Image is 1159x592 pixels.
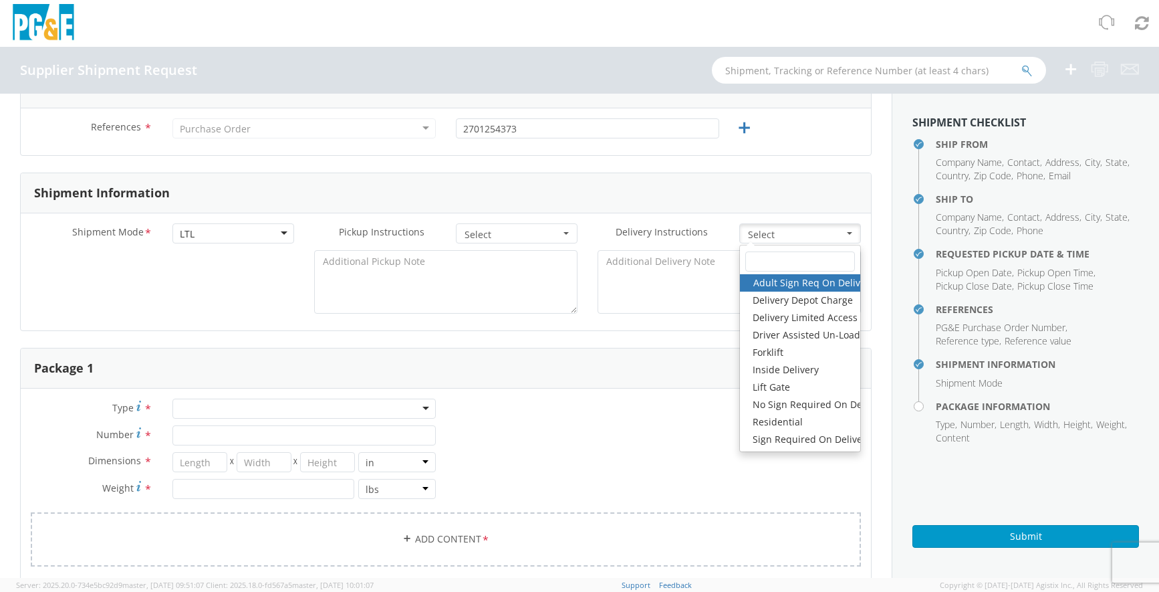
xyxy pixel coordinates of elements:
[34,82,102,95] h3: References
[739,292,860,309] a: Delivery Depot Charge
[960,418,995,431] span: Number
[936,334,999,347] span: Reference type
[936,266,1012,279] span: Pickup Open Date
[616,225,708,238] span: Delivery Instructions
[912,525,1139,548] button: Submit
[739,413,860,431] a: Residential
[1017,280,1093,292] span: Pickup Close Time
[1007,211,1040,223] span: Contact
[974,224,1011,237] span: Zip Code
[936,211,1004,224] li: ,
[1034,418,1058,431] span: Width
[739,361,860,379] a: Inside Delivery
[1007,156,1040,169] span: Contact
[748,228,844,241] span: Select
[739,379,860,396] a: Lift Gate
[960,418,997,431] li: ,
[1017,224,1043,237] span: Phone
[34,362,94,375] h3: Package 1
[936,377,1003,389] span: Shipment Mode
[1017,266,1096,280] li: ,
[936,211,1002,223] span: Company Name
[227,452,237,472] span: X
[936,321,1067,334] li: ,
[237,452,291,472] input: Width
[1007,211,1042,224] li: ,
[1085,156,1102,169] li: ,
[10,4,77,43] img: pge-logo-06675f144f4cfa6a6814.png
[936,266,1014,280] li: ,
[739,309,860,326] a: Delivery Limited Access
[292,580,374,590] span: master, [DATE] 10:01:07
[20,63,197,78] h4: Supplier Shipment Request
[659,580,692,590] a: Feedback
[180,227,195,241] div: LTL
[112,401,134,414] span: Type
[936,194,1139,204] h4: Ship To
[739,431,860,448] a: Sign Required On Delivery
[940,580,1143,591] span: Copyright © [DATE]-[DATE] Agistix Inc., All Rights Reserved
[740,274,860,292] a: Adult Sign Req On Delivery
[1017,169,1043,182] span: Phone
[72,225,144,241] span: Shipment Mode
[974,169,1013,183] li: ,
[912,115,1026,130] strong: Shipment Checklist
[622,580,650,590] a: Support
[739,223,861,243] button: Select
[1085,211,1102,224] li: ,
[936,169,969,182] span: Country
[936,334,1001,348] li: ,
[180,122,251,136] div: Purchase Order
[16,580,204,590] span: Server: 2025.20.0-734e5bc92d9
[936,169,971,183] li: ,
[936,249,1139,259] h4: Requested Pickup Date & Time
[936,418,957,431] li: ,
[1096,418,1127,431] li: ,
[936,224,971,237] li: ,
[936,280,1014,293] li: ,
[936,431,970,444] span: Content
[1106,156,1128,169] span: State
[739,326,860,344] a: Driver Assisted Un-Loading
[172,452,227,472] input: Length
[1063,418,1093,431] li: ,
[456,118,719,138] input: 10 Digit PG&E PO Number
[936,139,1139,149] h4: Ship From
[339,225,424,238] span: Pickup Instructions
[739,344,860,361] a: Forklift
[96,428,134,441] span: Number
[465,228,560,241] span: Select
[31,512,861,567] a: Add Content
[936,304,1139,314] h4: References
[936,156,1004,169] li: ,
[1063,418,1091,431] span: Height
[1049,169,1071,182] span: Email
[1007,156,1042,169] li: ,
[1045,156,1079,169] span: Address
[936,401,1139,411] h4: Package Information
[88,454,141,467] span: Dimensions
[974,224,1013,237] li: ,
[206,580,374,590] span: Client: 2025.18.0-fd567a5
[1085,156,1100,169] span: City
[1045,211,1081,224] li: ,
[936,156,1002,169] span: Company Name
[456,223,577,243] button: Select
[936,280,1012,292] span: Pickup Close Date
[974,169,1011,182] span: Zip Code
[1106,211,1128,223] span: State
[1106,211,1130,224] li: ,
[1000,418,1029,431] span: Length
[936,321,1065,334] span: PG&E Purchase Order Number
[1096,418,1125,431] span: Weight
[1106,156,1130,169] li: ,
[291,452,301,472] span: X
[34,187,170,200] h3: Shipment Information
[1017,266,1093,279] span: Pickup Open Time
[1005,334,1071,347] span: Reference value
[936,359,1139,369] h4: Shipment Information
[122,580,204,590] span: master, [DATE] 09:51:07
[739,396,860,413] a: No Sign Required On Delivery
[1034,418,1060,431] li: ,
[1000,418,1031,431] li: ,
